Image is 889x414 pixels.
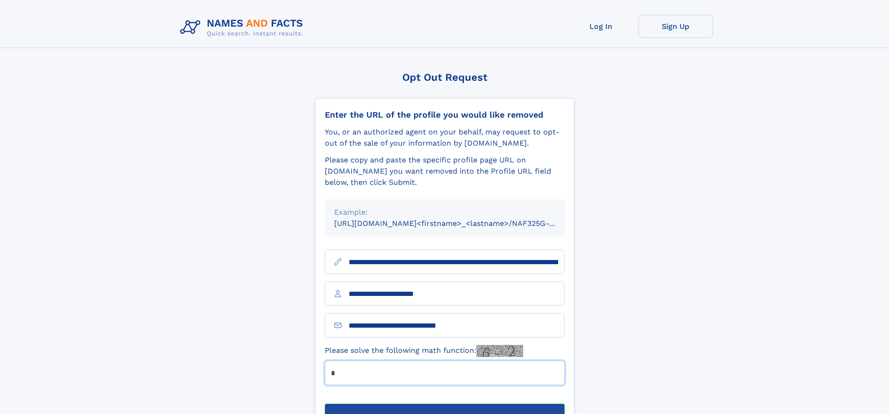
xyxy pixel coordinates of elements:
div: Opt Out Request [315,71,574,83]
a: Sign Up [638,15,713,38]
img: Logo Names and Facts [176,15,311,40]
div: Enter the URL of the profile you would like removed [325,110,565,120]
small: [URL][DOMAIN_NAME]<firstname>_<lastname>/NAF325G-xxxxxxxx [334,219,582,228]
div: Example: [334,207,555,218]
div: Please copy and paste the specific profile page URL on [DOMAIN_NAME] you want removed into the Pr... [325,154,565,188]
a: Log In [564,15,638,38]
div: You, or an authorized agent on your behalf, may request to opt-out of the sale of your informatio... [325,126,565,149]
label: Please solve the following math function: [325,345,523,357]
